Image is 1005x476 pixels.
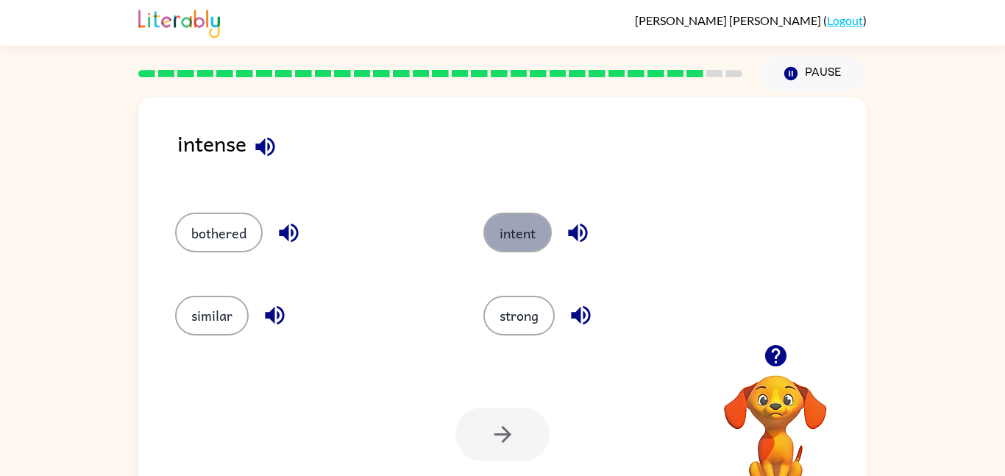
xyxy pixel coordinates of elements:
button: similar [175,296,249,335]
span: [PERSON_NAME] [PERSON_NAME] [635,13,823,27]
button: intent [483,213,552,252]
div: ( ) [635,13,867,27]
div: intense [177,127,867,183]
button: bothered [175,213,263,252]
img: Literably [138,6,220,38]
a: Logout [827,13,863,27]
button: strong [483,296,555,335]
button: Pause [760,57,867,90]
